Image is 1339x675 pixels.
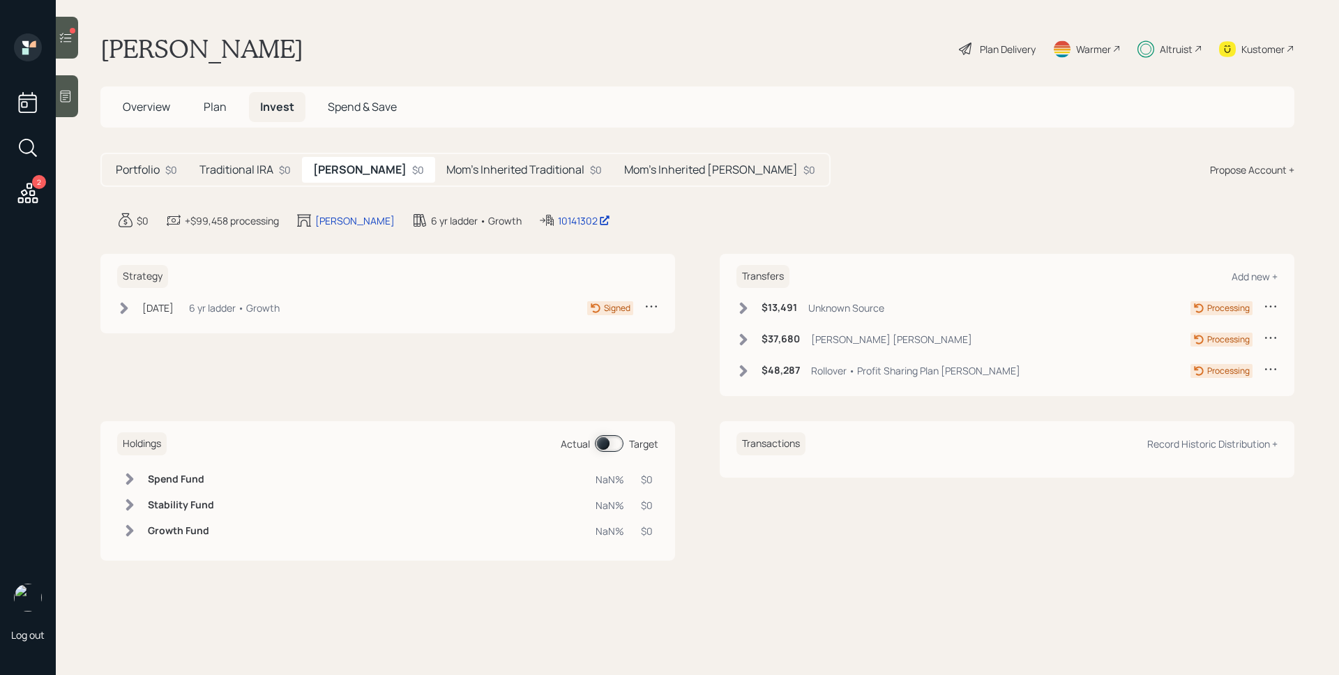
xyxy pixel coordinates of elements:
[762,365,800,377] h6: $48,287
[123,99,170,114] span: Overview
[1147,437,1278,450] div: Record Historic Distribution +
[185,213,279,228] div: +$99,458 processing
[1232,270,1278,283] div: Add new +
[148,499,214,511] h6: Stability Fund
[142,301,174,315] div: [DATE]
[116,163,160,176] h5: Portfolio
[315,213,395,228] div: [PERSON_NAME]
[117,432,167,455] h6: Holdings
[1160,42,1193,56] div: Altruist
[148,473,214,485] h6: Spend Fund
[313,163,407,176] h5: [PERSON_NAME]
[641,524,653,538] div: $0
[604,302,630,314] div: Signed
[279,162,291,177] div: $0
[811,363,1020,378] div: Rollover • Profit Sharing Plan [PERSON_NAME]
[629,437,658,451] div: Target
[1207,333,1250,346] div: Processing
[596,524,624,538] div: NaN%
[204,99,227,114] span: Plan
[1207,302,1250,314] div: Processing
[762,333,800,345] h6: $37,680
[260,99,294,114] span: Invest
[199,163,273,176] h5: Traditional IRA
[165,162,177,177] div: $0
[328,99,397,114] span: Spend & Save
[762,302,797,314] h6: $13,491
[596,498,624,513] div: NaN%
[1076,42,1111,56] div: Warmer
[641,472,653,487] div: $0
[624,163,798,176] h5: Mom's Inherited [PERSON_NAME]
[412,162,424,177] div: $0
[596,472,624,487] div: NaN%
[1207,365,1250,377] div: Processing
[1210,162,1294,177] div: Propose Account +
[446,163,584,176] h5: Mom's Inherited Traditional
[641,498,653,513] div: $0
[980,42,1036,56] div: Plan Delivery
[189,301,280,315] div: 6 yr ladder • Growth
[736,432,805,455] h6: Transactions
[137,213,149,228] div: $0
[100,33,303,64] h1: [PERSON_NAME]
[14,584,42,612] img: james-distasi-headshot.png
[803,162,815,177] div: $0
[148,525,214,537] h6: Growth Fund
[32,175,46,189] div: 2
[431,213,522,228] div: 6 yr ladder • Growth
[811,332,972,347] div: [PERSON_NAME] [PERSON_NAME]
[117,265,168,288] h6: Strategy
[558,213,610,228] div: 10141302
[590,162,602,177] div: $0
[1241,42,1285,56] div: Kustomer
[736,265,789,288] h6: Transfers
[561,437,590,451] div: Actual
[808,301,884,315] div: Unknown Source
[11,628,45,642] div: Log out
